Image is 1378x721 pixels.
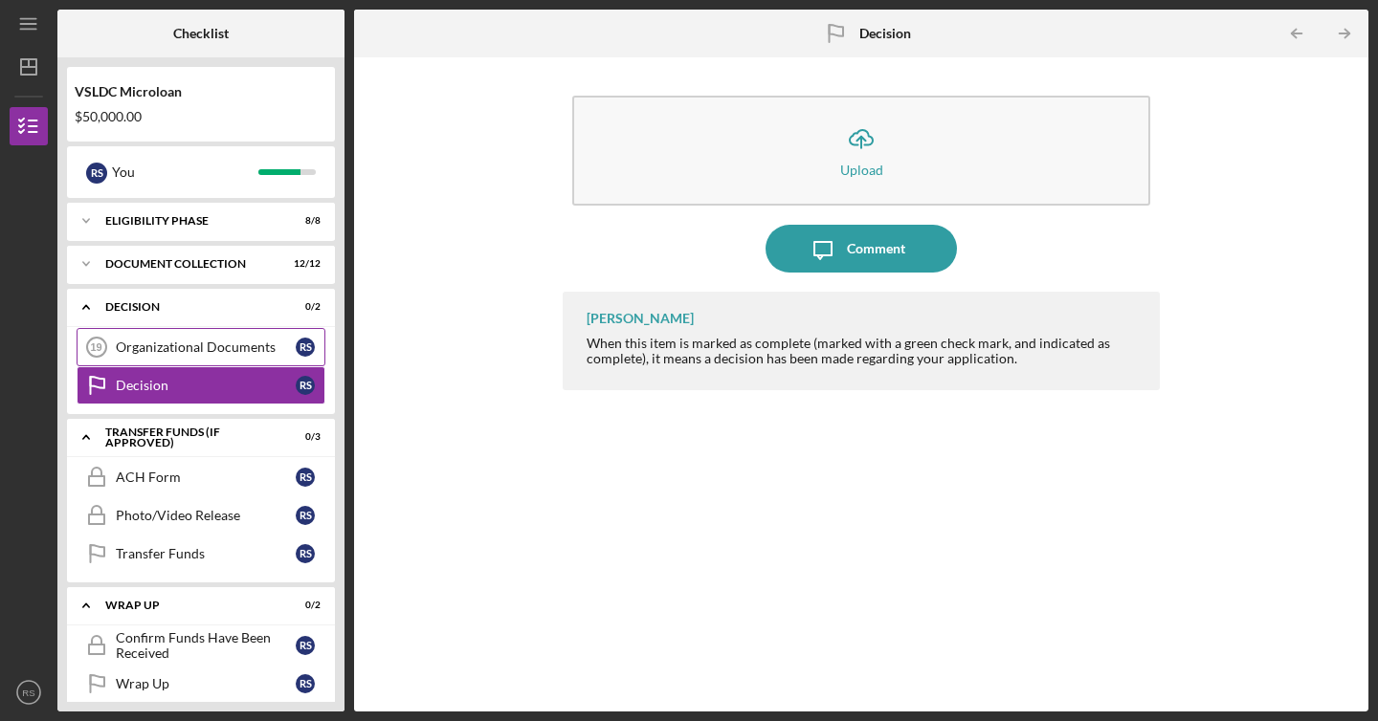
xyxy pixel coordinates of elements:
div: Organizational Documents [116,339,296,355]
a: Transfer FundsRS [77,535,325,573]
div: Confirm Funds Have Been Received [116,630,296,661]
div: Eligibility Phase [105,215,273,227]
div: Upload [840,163,883,177]
div: 12 / 12 [286,258,321,270]
text: RS [22,688,34,698]
div: 8 / 8 [286,215,321,227]
div: 0 / 3 [286,431,321,443]
div: Decision [105,301,273,313]
div: [PERSON_NAME] [587,311,694,326]
div: Transfer Funds [116,546,296,561]
div: Document Collection [105,258,273,270]
div: You [112,156,258,188]
div: R S [296,674,315,693]
div: Wrap Up [116,676,296,691]
div: R S [296,338,315,357]
tspan: 19 [90,341,101,353]
a: DecisionRS [77,366,325,404]
div: Decision [116,378,296,393]
div: R S [86,163,107,184]
a: Wrap UpRS [77,665,325,703]
div: Transfer Funds (If Approved) [105,426,273,448]
button: Comment [766,225,957,273]
div: VSLDC Microloan [75,84,327,99]
div: Photo/Video Release [116,508,296,523]
a: Confirm Funds Have Been ReceivedRS [77,626,325,665]
div: Comment [847,225,905,273]
a: Photo/Video ReleaseRS [77,496,325,535]
div: When this item is marked as complete (marked with a green check mark, and indicated as complete),... [587,336,1141,366]
div: ACH Form [116,470,296,485]
div: 0 / 2 [286,301,321,313]
div: R S [296,506,315,525]
div: R S [296,468,315,487]
a: ACH FormRS [77,458,325,496]
b: Checklist [173,26,229,41]
div: Wrap Up [105,600,273,611]
b: Decision [859,26,911,41]
div: R S [296,544,315,563]
div: R S [296,636,315,655]
button: RS [10,673,48,711]
div: 0 / 2 [286,600,321,611]
a: 19Organizational DocumentsRS [77,328,325,366]
div: $50,000.00 [75,109,327,124]
div: R S [296,376,315,395]
button: Upload [572,96,1150,206]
